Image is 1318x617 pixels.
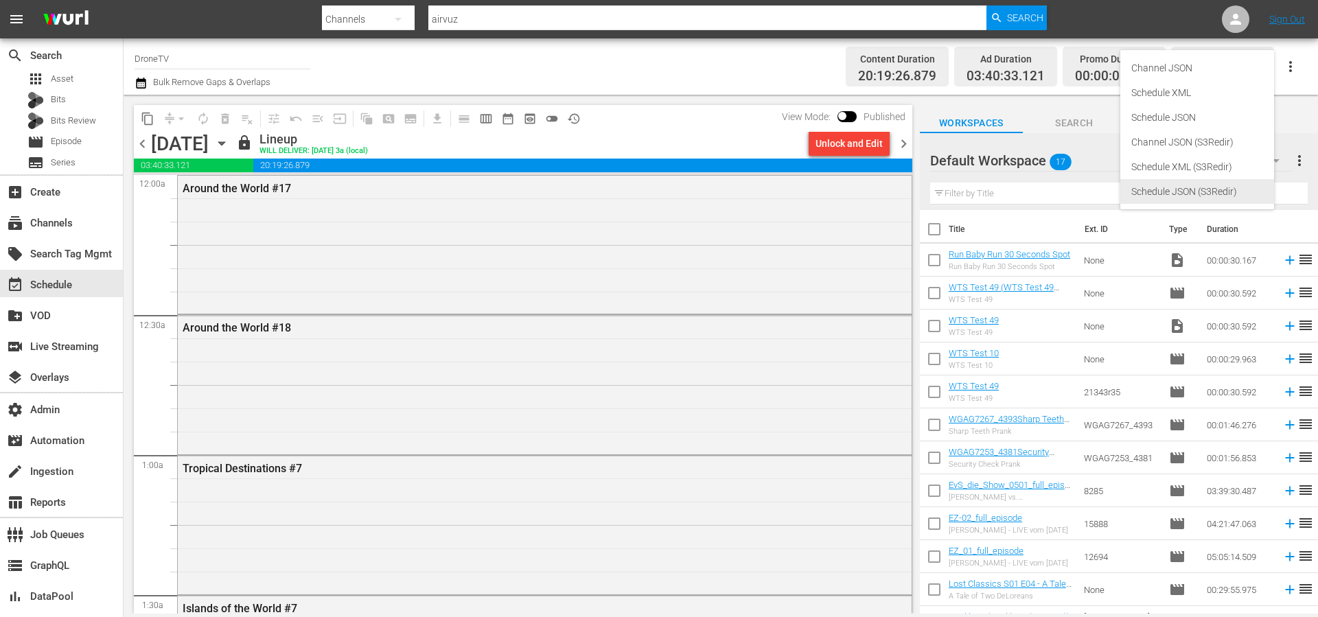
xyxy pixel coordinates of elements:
a: Run Baby Run 30 Seconds Spot [949,249,1070,259]
a: WGAG7253_4381Security Check Prank [949,447,1054,467]
span: Ingestion [7,463,23,480]
span: Search [1007,5,1043,30]
span: Channels [7,215,23,231]
div: Around the World #18 [183,321,832,334]
span: chevron_right [895,135,912,152]
span: Create Series Block [400,108,421,130]
span: 00:00:00.000 [1075,69,1153,84]
span: Search Tag Mgmt [7,246,23,262]
svg: Add to Schedule [1282,318,1297,334]
span: VOD [7,307,23,324]
td: 00:00:30.592 [1201,277,1277,310]
span: Overlays [7,369,23,386]
a: WTS Test 10 [949,348,999,358]
a: EZ_01_full_episode [949,546,1024,556]
span: Week Calendar View [475,108,497,130]
span: preview_outlined [523,112,537,126]
span: Download as CSV [421,105,448,132]
div: Content Duration [858,49,936,69]
span: reorder [1297,284,1314,301]
span: reorder [1297,548,1314,564]
div: Around the World #17 [183,182,832,195]
span: history_outlined [567,112,581,126]
td: None [1078,342,1164,375]
td: 03:39:30.487 [1201,474,1277,507]
span: Update Metadata from Key Asset [329,108,351,130]
a: Sign Out [1269,14,1305,25]
span: 17 [1050,148,1072,176]
div: Sharp Teeth Prank [949,427,1073,436]
svg: Add to Schedule [1282,417,1297,432]
div: Schedule JSON (S3Redir) [1131,179,1263,204]
span: Select an event to delete [214,108,236,130]
span: Video [1169,318,1186,334]
span: Revert to Primary Episode [285,108,307,130]
th: Title [949,210,1077,248]
span: Live Streaming [7,338,23,355]
svg: Add to Schedule [1282,582,1297,597]
span: Asset [27,71,44,87]
span: Remove Gaps & Overlaps [159,108,192,130]
td: 00:01:46.276 [1201,408,1277,441]
span: Video [1169,252,1186,268]
td: 04:21:47.063 [1201,507,1277,540]
span: Episode [1169,351,1186,367]
div: [PERSON_NAME] - LIVE vom [DATE] [949,526,1068,535]
div: WILL DELIVER: [DATE] 3a (local) [259,147,368,156]
span: Published [857,111,912,122]
span: 03:40:33.121 [967,69,1045,84]
a: WGAG7267_4393Sharp Teeth Prank [949,414,1070,434]
td: None [1078,310,1164,342]
svg: Add to Schedule [1282,450,1297,465]
span: Asset [51,72,73,86]
div: [DATE] [151,132,209,155]
span: reorder [1297,350,1314,366]
span: Episode [1169,450,1186,466]
a: WTS Test 49 (WTS Test 49 (00:00:00)) [949,282,1059,303]
button: Search [986,5,1047,30]
span: calendar_view_week_outlined [479,112,493,126]
a: EvS_die_Show_0501_full_episode [949,480,1070,500]
span: more_vert [1291,152,1308,169]
div: Schedule XML [1131,80,1263,105]
td: 00:01:56.853 [1201,441,1277,474]
span: Month Calendar View [497,108,519,130]
svg: Add to Schedule [1282,549,1297,564]
span: Clear Lineup [236,108,258,130]
svg: Add to Schedule [1282,516,1297,531]
span: lock [236,135,253,151]
span: reorder [1297,383,1314,399]
div: Schedule JSON [1131,105,1263,130]
div: WTS Test 49 [949,394,999,403]
div: Schedule XML (S3Redir) [1131,154,1263,179]
a: Lost Classics S01 E04 - A Tale of Two DeLoreans [949,579,1072,599]
span: Customize Events [258,105,285,132]
span: Toggle to switch from Published to Draft view. [837,111,847,121]
td: None [1078,277,1164,310]
button: more_vert [1291,144,1308,177]
span: Episode [1169,548,1186,565]
div: WTS Test 10 [949,361,999,370]
span: Search [7,47,23,64]
button: Unlock and Edit [809,131,890,156]
span: 03:40:33.121 [134,159,253,172]
span: View Backup [519,108,541,130]
span: Episode [51,135,82,148]
span: reorder [1297,251,1314,268]
span: Workspaces [920,115,1023,132]
span: 20:19:26.879 [253,159,912,172]
span: date_range_outlined [501,112,515,126]
span: View History [563,108,585,130]
span: GraphQL [7,557,23,574]
span: DataPool [7,588,23,605]
span: content_copy [141,112,154,126]
div: Tropical Destinations #7 [183,462,832,475]
img: ans4CAIJ8jUAAAAAAAAAAAAAAAAAAAAAAAAgQb4GAAAAAAAAAAAAAAAAAAAAAAAAJMjXAAAAAAAAAAAAAAAAAAAAAAAAgAT5G... [33,3,99,36]
svg: Add to Schedule [1282,253,1297,268]
span: Job Queues [7,526,23,543]
span: Create [7,184,23,200]
span: Episode [1169,384,1186,400]
span: menu [8,11,25,27]
a: WTS Test 49 [949,315,999,325]
div: WTS Test 49 [949,328,999,337]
